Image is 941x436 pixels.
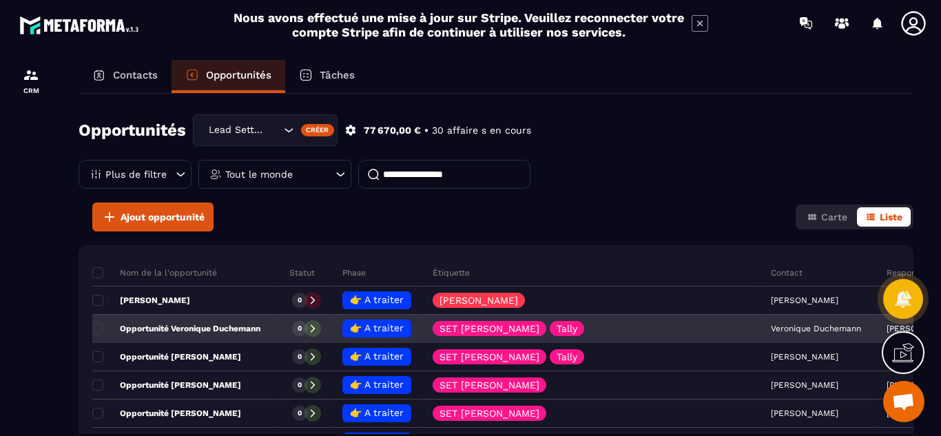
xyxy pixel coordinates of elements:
div: Ouvrir le chat [883,381,924,422]
p: 0 [298,408,302,418]
p: Opportunité Veronique Duchemann [92,323,260,334]
p: Contacts [113,69,158,81]
p: 77 670,00 € [364,124,421,137]
p: • [424,124,428,137]
p: Étiquette [433,267,470,278]
img: formation [23,67,39,83]
p: Nom de la l'opportunité [92,267,217,278]
p: Tâches [320,69,355,81]
a: Contacts [79,60,172,93]
p: Plus de filtre [105,169,167,179]
p: 0 [298,380,302,390]
p: Statut [289,267,315,278]
p: Tally [557,352,577,362]
p: [PERSON_NAME] [92,295,190,306]
div: Créer [301,124,335,136]
div: Search for option [193,114,338,146]
a: Opportunités [172,60,285,93]
p: SET [PERSON_NAME] [440,380,539,390]
p: Opportunité [PERSON_NAME] [92,408,241,419]
a: Tâches [285,60,369,93]
span: Lead Setting [205,123,267,138]
span: 👉 A traiter [350,322,404,333]
h2: Opportunités [79,116,186,144]
p: 0 [298,352,302,362]
span: 👉 A traiter [350,294,404,305]
p: Phase [342,267,366,278]
p: SET [PERSON_NAME] [440,324,539,333]
p: 30 affaire s en cours [432,124,531,137]
p: [PERSON_NAME] [440,295,518,305]
span: 👉 A traiter [350,379,404,390]
p: 0 [298,324,302,333]
p: SET [PERSON_NAME] [440,408,539,418]
p: Tally [557,324,577,333]
a: formationformationCRM [3,56,59,105]
p: Opportunité [PERSON_NAME] [92,380,241,391]
p: Responsable [887,267,938,278]
button: Liste [857,207,911,227]
span: 👉 A traiter [350,351,404,362]
p: Contact [771,267,803,278]
p: Tout le monde [225,169,293,179]
p: SET [PERSON_NAME] [440,352,539,362]
button: Carte [798,207,856,227]
p: Opportunités [206,69,271,81]
p: CRM [3,87,59,94]
button: Ajout opportunité [92,203,214,231]
span: Liste [880,211,902,222]
h2: Nous avons effectué une mise à jour sur Stripe. Veuillez reconnecter votre compte Stripe afin de ... [233,10,685,39]
input: Search for option [267,123,280,138]
img: logo [19,12,143,38]
p: Opportunité [PERSON_NAME] [92,351,241,362]
span: Ajout opportunité [121,210,205,224]
span: Carte [821,211,847,222]
span: 👉 A traiter [350,407,404,418]
p: 0 [298,295,302,305]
